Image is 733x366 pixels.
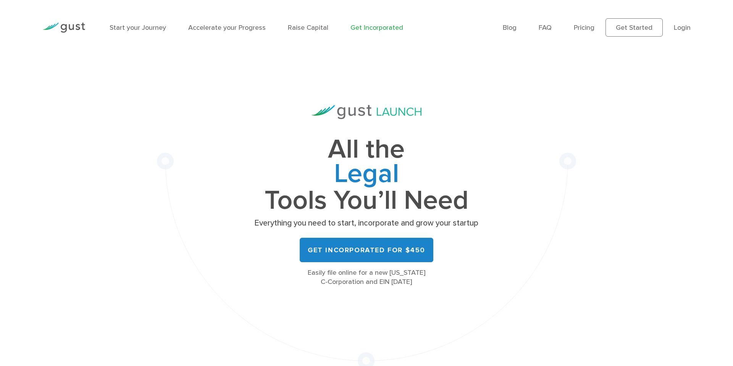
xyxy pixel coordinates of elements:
a: Pricing [574,24,594,32]
a: Raise Capital [288,24,328,32]
a: Blog [503,24,517,32]
a: Get Incorporated [350,24,403,32]
span: Legal [252,162,481,189]
a: Get Incorporated for $450 [300,238,433,262]
h1: All the Tools You’ll Need [252,137,481,213]
a: Accelerate your Progress [188,24,266,32]
img: Gust Launch Logo [312,105,421,119]
a: FAQ [539,24,552,32]
div: Easily file online for a new [US_STATE] C-Corporation and EIN [DATE] [252,268,481,287]
a: Start your Journey [110,24,166,32]
a: Login [674,24,691,32]
img: Gust Logo [42,23,85,33]
p: Everything you need to start, incorporate and grow your startup [252,218,481,229]
a: Get Started [605,18,663,37]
